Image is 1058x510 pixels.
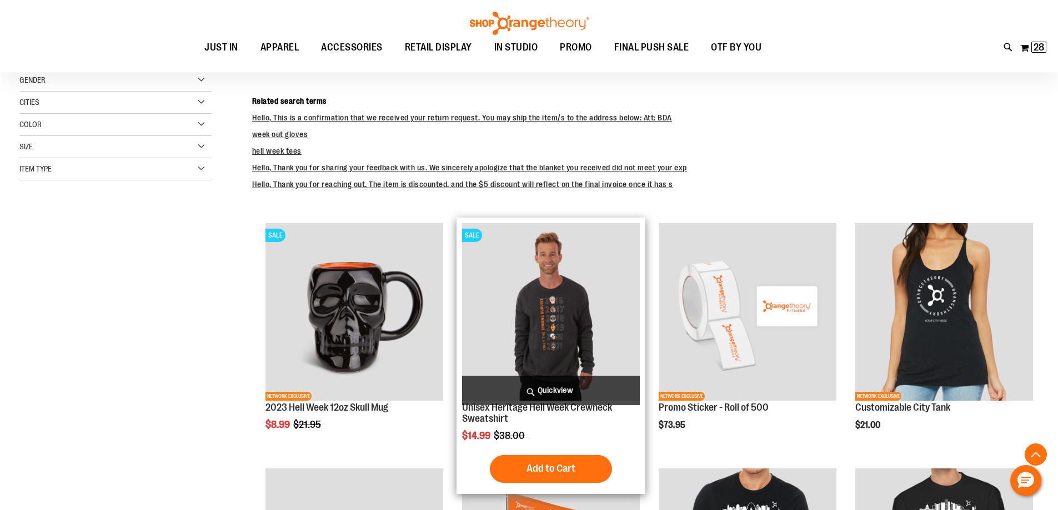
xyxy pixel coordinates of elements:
span: $73.95 [659,420,687,430]
span: Add to Cart [527,462,575,474]
a: JUST IN [193,35,249,60]
span: SALE [265,229,285,242]
a: APPAREL [249,35,310,60]
dt: Related search terms [252,95,1039,107]
span: APPAREL [260,35,299,60]
span: $21.95 [293,419,323,430]
a: Hello, Thank you for reaching out. The item is discounted, and the $5 discount will reflect on th... [252,180,673,189]
a: Product image for Hell Week 12oz Skull MugSALENETWORK EXCLUSIVE [265,223,443,402]
span: 28 [1034,42,1044,53]
div: product [260,218,449,458]
a: RETAIL DISPLAY [394,35,483,60]
a: hell week tees [252,147,302,155]
a: Hello, This is a confirmation that we received your return request. You may ship the item/s to th... [252,113,672,122]
span: $14.99 [462,430,492,441]
div: product [850,218,1039,458]
img: Shop Orangetheory [468,12,590,35]
a: FINAL PUSH SALE [603,35,700,60]
span: NETWORK EXCLUSIVE [855,392,901,401]
span: RETAIL DISPLAY [405,35,472,60]
span: JUST IN [204,35,238,60]
span: IN STUDIO [494,35,538,60]
span: SALE [462,229,482,242]
span: NETWORK EXCLUSIVE [659,392,705,401]
a: Promo Sticker - Roll of 500NETWORK EXCLUSIVE [659,223,836,402]
a: week out gloves [252,130,308,139]
span: $8.99 [265,419,292,430]
a: Promo Sticker - Roll of 500 [659,402,769,413]
img: Product image for Customizable City Tank [855,223,1033,401]
button: Back To Top [1025,443,1047,466]
img: Product image for Unisex Heritage Hell Week Crewneck Sweatshirt [462,223,640,401]
a: OTF BY YOU [700,35,773,60]
button: Add to Cart [490,455,612,483]
span: OTF BY YOU [711,35,761,60]
span: $21.00 [855,420,882,430]
span: ACCESSORIES [321,35,383,60]
a: PROMO [549,35,603,60]
span: Size [19,142,33,151]
img: Product image for Hell Week 12oz Skull Mug [265,223,443,401]
a: Customizable City Tank [855,402,950,413]
span: PROMO [560,35,592,60]
span: NETWORK EXCLUSIVE [265,392,312,401]
span: $38.00 [494,430,527,441]
img: Promo Sticker - Roll of 500 [659,223,836,401]
span: Item Type [19,164,52,173]
a: ACCESSORIES [310,35,394,60]
a: Hello, Thank you for sharing your feedback with us. We sincerely apologize that the blanket you r... [252,163,687,172]
a: Unisex Heritage Hell Week Crewneck Sweatshirt [462,402,612,424]
div: product [653,218,842,458]
a: Product image for Unisex Heritage Hell Week Crewneck SweatshirtSALE [462,223,640,402]
span: Color [19,120,42,129]
a: 2023 Hell Week 12oz Skull Mug [265,402,388,413]
button: Hello, have a question? Let’s chat. [1010,465,1041,496]
a: Product image for Customizable City TankNETWORK EXCLUSIVE [855,223,1033,402]
span: Gender [19,75,46,84]
div: product [457,218,645,493]
a: IN STUDIO [483,35,549,60]
a: Quickview [462,376,640,405]
span: Cities [19,98,39,107]
span: FINAL PUSH SALE [614,35,689,60]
